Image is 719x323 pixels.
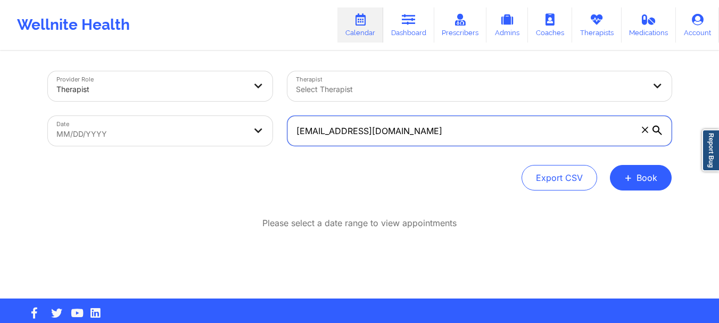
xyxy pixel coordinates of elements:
[528,7,572,43] a: Coaches
[522,165,597,191] button: Export CSV
[434,7,487,43] a: Prescribers
[262,217,457,229] p: Please select a date range to view appointments
[676,7,719,43] a: Account
[383,7,434,43] a: Dashboard
[624,175,632,180] span: +
[56,78,246,101] div: Therapist
[287,116,672,146] input: Search by patient email
[337,7,383,43] a: Calendar
[622,7,676,43] a: Medications
[572,7,622,43] a: Therapists
[702,129,719,171] a: Report Bug
[610,165,672,191] button: +Book
[486,7,528,43] a: Admins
